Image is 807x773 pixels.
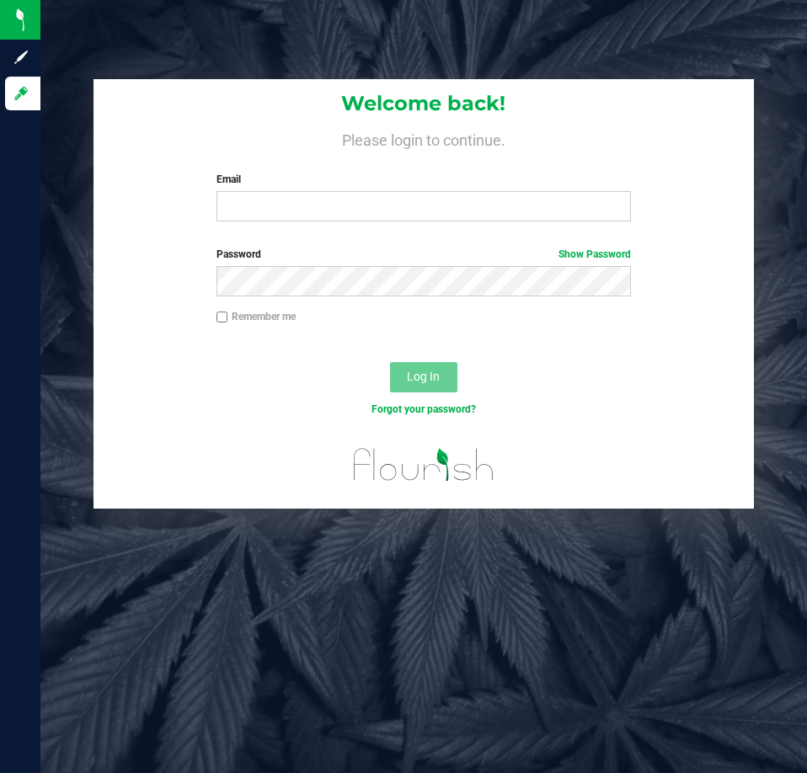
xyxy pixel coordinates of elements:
h4: Please login to continue. [94,128,753,148]
a: Forgot your password? [371,403,476,415]
span: Password [216,248,261,260]
input: Remember me [216,312,228,323]
label: Email [216,172,631,187]
inline-svg: Sign up [13,49,29,66]
label: Remember me [216,309,296,324]
img: flourish_logo.svg [341,434,506,495]
inline-svg: Log in [13,85,29,102]
h1: Welcome back! [94,93,753,115]
a: Show Password [558,248,631,260]
span: Log In [407,370,440,383]
button: Log In [390,362,457,392]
